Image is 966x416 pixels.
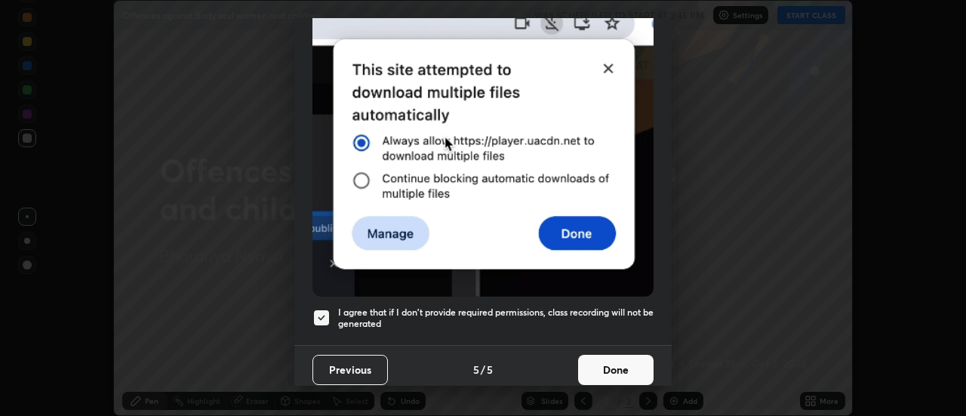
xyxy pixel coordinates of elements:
[338,307,654,330] h5: I agree that if I don't provide required permissions, class recording will not be generated
[481,362,485,377] h4: /
[578,355,654,385] button: Done
[473,362,479,377] h4: 5
[487,362,493,377] h4: 5
[312,355,388,385] button: Previous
